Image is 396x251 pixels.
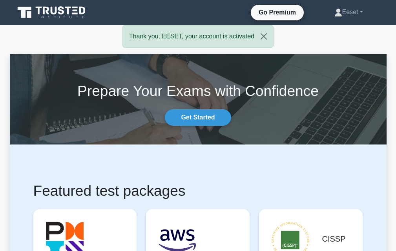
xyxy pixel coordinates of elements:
a: Get Started [165,109,231,126]
h1: Prepare Your Exams with Confidence [10,82,387,100]
a: Eeset [316,4,382,20]
button: Close [254,25,273,47]
div: Thank you, EESET, your account is activated [122,25,274,48]
h1: Featured test packages [33,182,363,200]
a: Go Premium [254,7,301,17]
